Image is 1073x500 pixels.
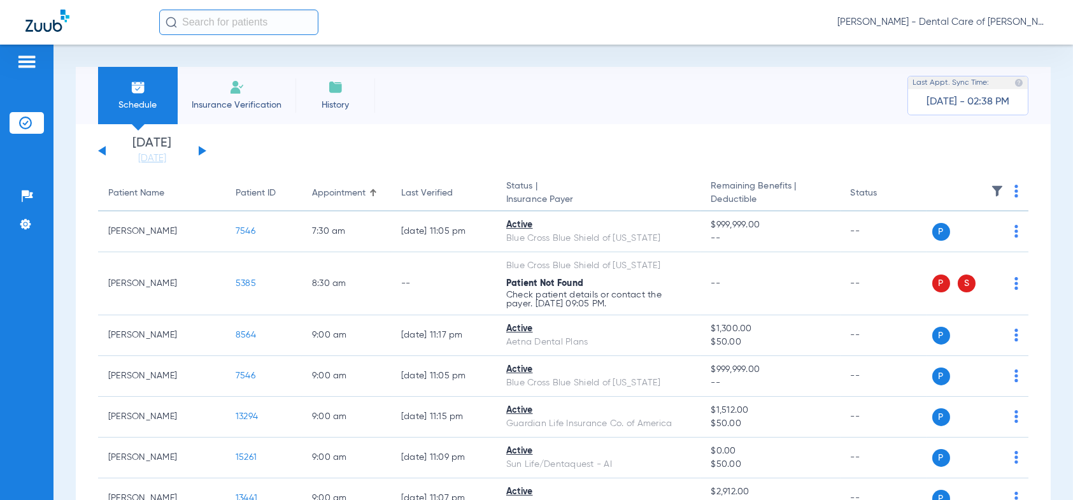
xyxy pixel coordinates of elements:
img: Schedule [131,80,146,95]
div: Active [506,445,690,458]
td: [PERSON_NAME] [98,356,225,397]
span: 13294 [236,412,258,421]
img: Manual Insurance Verification [229,80,245,95]
span: -- [711,376,830,390]
div: Blue Cross Blue Shield of [US_STATE] [506,259,690,273]
div: Patient ID [236,187,276,200]
input: Search for patients [159,10,318,35]
img: group-dot-blue.svg [1014,410,1018,423]
span: Insurance Payer [506,193,690,206]
div: Active [506,322,690,336]
div: Active [506,404,690,417]
td: [PERSON_NAME] [98,438,225,478]
img: Search Icon [166,17,177,28]
td: 9:00 AM [302,438,391,478]
td: -- [841,315,927,356]
span: $1,300.00 [711,322,830,336]
span: $1,512.00 [711,404,830,417]
img: Zuub Logo [25,10,69,32]
span: $2,912.00 [711,485,830,499]
span: History [305,99,366,111]
span: $50.00 [711,417,830,431]
div: Last Verified [401,187,486,200]
td: -- [841,356,927,397]
img: hamburger-icon [17,54,37,69]
li: [DATE] [114,137,190,165]
span: Insurance Verification [187,99,286,111]
span: -- [711,232,830,245]
img: group-dot-blue.svg [1014,329,1018,341]
div: Aetna Dental Plans [506,336,690,349]
td: [PERSON_NAME] [98,397,225,438]
td: -- [841,252,927,315]
td: -- [391,252,496,315]
div: Guardian Life Insurance Co. of America [506,417,690,431]
td: [PERSON_NAME] [98,315,225,356]
td: -- [841,438,927,478]
td: [PERSON_NAME] [98,252,225,315]
td: [DATE] 11:15 PM [391,397,496,438]
td: [DATE] 11:05 PM [391,211,496,252]
td: [DATE] 11:17 PM [391,315,496,356]
td: 9:00 AM [302,356,391,397]
span: [PERSON_NAME] - Dental Care of [PERSON_NAME] [837,16,1048,29]
span: $50.00 [711,458,830,471]
td: 7:30 AM [302,211,391,252]
span: Deductible [711,193,830,206]
span: 7546 [236,227,255,236]
img: group-dot-blue.svg [1014,185,1018,197]
div: Blue Cross Blue Shield of [US_STATE] [506,376,690,390]
td: [PERSON_NAME] [98,211,225,252]
img: last sync help info [1014,78,1023,87]
p: Check patient details or contact the payer. [DATE] 09:05 PM. [506,290,690,308]
span: P [932,408,950,426]
span: $50.00 [711,336,830,349]
img: group-dot-blue.svg [1014,369,1018,382]
span: 5385 [236,279,256,288]
span: 8564 [236,331,256,339]
span: P [932,368,950,385]
span: S [958,275,976,292]
div: Active [506,485,690,499]
span: Patient Not Found [506,279,583,288]
div: Sun Life/Dentaquest - AI [506,458,690,471]
div: Patient ID [236,187,292,200]
span: Schedule [108,99,168,111]
a: [DATE] [114,152,190,165]
span: P [932,327,950,345]
img: group-dot-blue.svg [1014,277,1018,290]
div: Last Verified [401,187,453,200]
img: History [328,80,343,95]
span: Last Appt. Sync Time: [913,76,989,89]
div: Appointment [312,187,381,200]
td: 8:30 AM [302,252,391,315]
img: group-dot-blue.svg [1014,225,1018,238]
span: $999,999.00 [711,218,830,232]
div: Appointment [312,187,366,200]
span: $999,999.00 [711,363,830,376]
td: 9:00 AM [302,315,391,356]
div: Patient Name [108,187,164,200]
span: -- [711,279,720,288]
td: -- [841,397,927,438]
span: [DATE] - 02:38 PM [927,96,1009,108]
span: P [932,223,950,241]
span: 15261 [236,453,257,462]
div: Active [506,218,690,232]
div: Blue Cross Blue Shield of [US_STATE] [506,232,690,245]
td: [DATE] 11:09 PM [391,438,496,478]
img: group-dot-blue.svg [1014,451,1018,464]
th: Status [841,176,927,211]
td: -- [841,211,927,252]
th: Status | [496,176,700,211]
td: [DATE] 11:05 PM [391,356,496,397]
span: P [932,275,950,292]
span: $0.00 [711,445,830,458]
img: filter.svg [991,185,1004,197]
span: 7546 [236,371,255,380]
div: Patient Name [108,187,215,200]
td: 9:00 AM [302,397,391,438]
div: Active [506,363,690,376]
th: Remaining Benefits | [700,176,840,211]
span: P [932,449,950,467]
